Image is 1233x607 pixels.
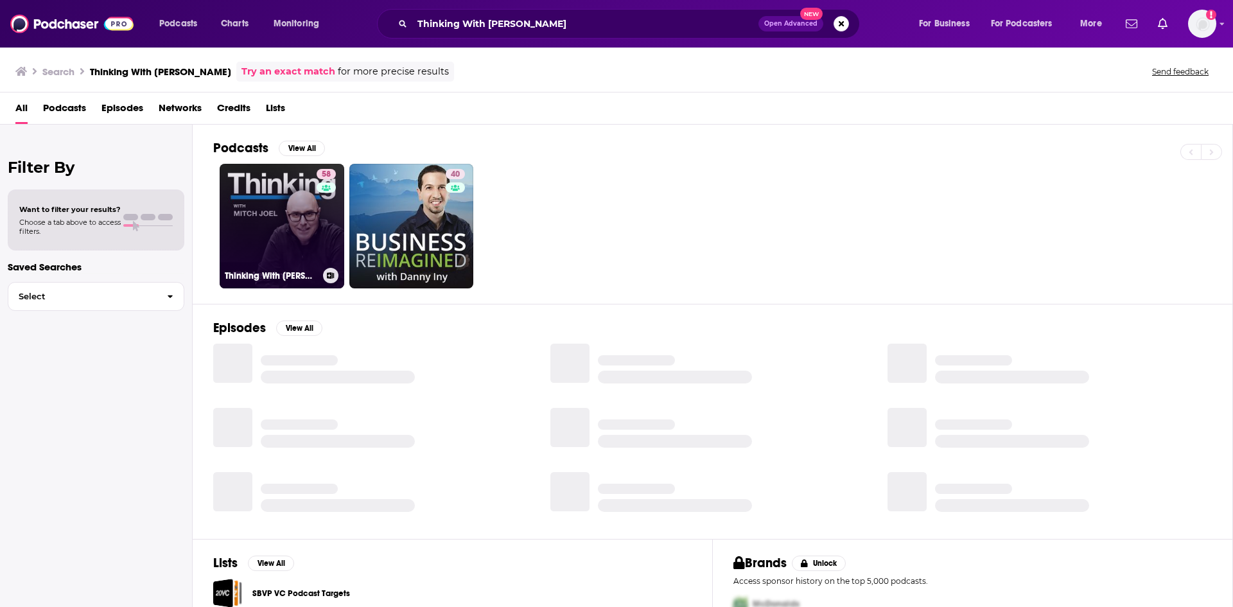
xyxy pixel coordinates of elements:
a: Lists [266,98,285,124]
button: Select [8,282,184,311]
span: Select [8,292,157,301]
h2: Brands [733,555,787,571]
a: ListsView All [213,555,294,571]
img: User Profile [1188,10,1216,38]
span: Choose a tab above to access filters. [19,218,121,236]
a: 40 [349,164,474,288]
a: Networks [159,98,202,124]
a: Episodes [101,98,143,124]
h3: Thinking With [PERSON_NAME] [225,270,318,281]
img: Podchaser - Follow, Share and Rate Podcasts [10,12,134,36]
a: Try an exact match [241,64,335,79]
div: Search podcasts, credits, & more... [389,9,872,39]
p: Access sponsor history on the top 5,000 podcasts. [733,576,1212,586]
button: Send feedback [1148,66,1212,77]
span: Want to filter your results? [19,205,121,214]
a: Show notifications dropdown [1153,13,1173,35]
a: Credits [217,98,250,124]
a: PodcastsView All [213,140,325,156]
h2: Filter By [8,158,184,177]
span: Monitoring [274,15,319,33]
button: open menu [983,13,1071,34]
span: Open Advanced [764,21,818,27]
span: For Podcasters [991,15,1053,33]
button: open menu [910,13,986,34]
button: View All [248,556,294,571]
button: View All [279,141,325,156]
button: open menu [1071,13,1118,34]
a: 58 [317,169,336,179]
span: 40 [451,168,460,181]
a: SBVP VC Podcast Targets [252,586,350,601]
a: Podcasts [43,98,86,124]
span: Logged in as megcassidy [1188,10,1216,38]
a: EpisodesView All [213,320,322,336]
a: 40 [446,169,465,179]
a: Show notifications dropdown [1121,13,1142,35]
h3: Search [42,66,74,78]
button: View All [276,321,322,336]
button: open menu [265,13,336,34]
button: open menu [150,13,214,34]
button: Unlock [792,556,846,571]
h2: Lists [213,555,238,571]
span: New [800,8,823,20]
input: Search podcasts, credits, & more... [412,13,758,34]
span: for more precise results [338,64,449,79]
span: Podcasts [159,15,197,33]
a: Charts [213,13,256,34]
span: More [1080,15,1102,33]
p: Saved Searches [8,261,184,273]
span: For Business [919,15,970,33]
h2: Episodes [213,320,266,336]
span: 58 [322,168,331,181]
a: 58Thinking With [PERSON_NAME] [220,164,344,288]
span: Charts [221,15,249,33]
svg: Add a profile image [1206,10,1216,20]
button: Show profile menu [1188,10,1216,38]
h3: Thinking With [PERSON_NAME] [90,66,231,78]
a: All [15,98,28,124]
button: Open AdvancedNew [758,16,823,31]
h2: Podcasts [213,140,268,156]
